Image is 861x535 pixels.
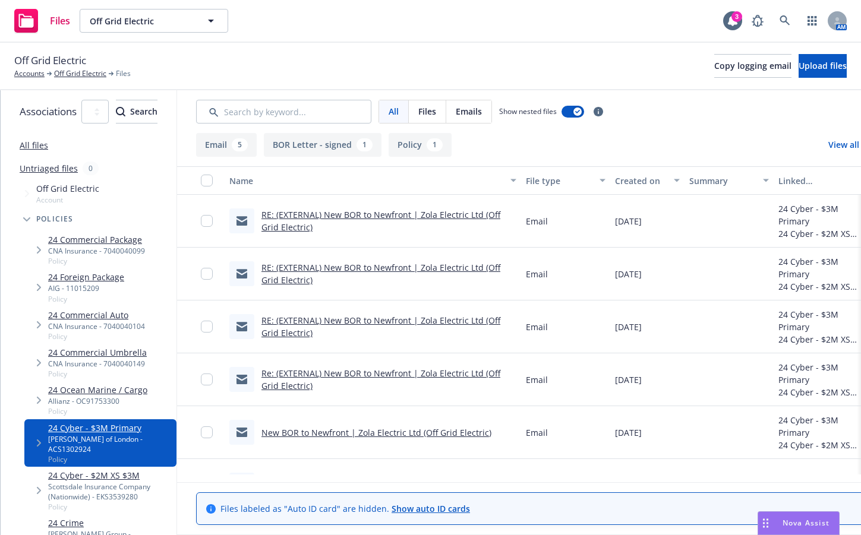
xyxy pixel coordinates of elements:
[427,138,443,151] div: 1
[116,100,157,123] div: Search
[389,105,399,118] span: All
[83,162,99,175] div: 0
[10,4,75,37] a: Files
[778,255,858,280] div: 24 Cyber - $3M Primary
[521,166,610,195] button: File type
[36,182,99,195] span: Off Grid Electric
[615,215,642,227] span: [DATE]
[48,256,145,266] span: Policy
[20,140,48,151] a: All files
[799,60,847,71] span: Upload files
[615,321,642,333] span: [DATE]
[499,106,557,116] span: Show nested files
[456,105,482,118] span: Emails
[778,361,858,386] div: 24 Cyber - $3M Primary
[48,331,145,341] span: Policy
[80,9,228,33] button: Off Grid Electric
[54,68,106,79] a: Off Grid Electric
[48,454,172,464] span: Policy
[526,268,548,280] span: Email
[116,68,131,79] span: Files
[526,426,548,439] span: Email
[778,473,858,498] div: 24 Cyber - $3M Primary
[418,105,436,118] span: Files
[389,133,452,157] button: Policy
[196,100,371,124] input: Search by keyword...
[48,406,147,416] span: Policy
[48,233,145,246] a: 24 Commercial Package
[778,202,858,227] div: 24 Cyber - $3M Primary
[48,369,147,379] span: Policy
[48,469,172,482] a: 24 Cyber - $2M XS $3M
[48,283,124,293] div: AIG - 11015209
[201,175,213,186] input: Select all
[778,386,858,398] div: 24 Cyber - $2M XS $3M
[48,246,145,256] div: CNA Insurance - 7040040099
[778,280,858,293] div: 24 Cyber - $2M XS $3M
[14,53,86,68] span: Off Grid Electric
[36,216,74,223] span: Policies
[714,54,791,78] button: Copy logging email
[610,166,685,195] button: Created on
[526,373,548,386] span: Email
[714,60,791,71] span: Copy logging email
[48,294,124,304] span: Policy
[201,426,213,438] input: Toggle Row Selected
[526,215,548,227] span: Email
[773,9,797,33] a: Search
[50,16,70,26] span: Files
[758,511,840,535] button: Nova Assist
[90,15,193,27] span: Off Grid Electric
[196,133,257,157] button: Email
[264,133,381,157] button: BOR Letter - signed
[261,315,500,338] a: RE: (EXTERNAL) New BOR to Newfront | Zola Electric Ltd (Off Grid Electric)
[48,346,147,359] a: 24 Commercial Umbrella
[357,138,373,151] div: 1
[778,414,858,439] div: 24 Cyber - $3M Primary
[615,373,642,386] span: [DATE]
[615,268,642,280] span: [DATE]
[201,215,213,227] input: Toggle Row Selected
[689,175,756,187] div: Summary
[261,209,500,233] a: RE: (EXTERNAL) New BOR to Newfront | Zola Electric Ltd (Off Grid Electric)
[232,138,248,151] div: 5
[526,321,548,333] span: Email
[778,308,858,333] div: 24 Cyber - $3M Primary
[48,384,147,396] a: 24 Ocean Marine / Cargo
[220,502,470,515] span: Files labeled as "Auto ID card" are hidden.
[48,517,172,529] a: 24 Crime
[392,503,470,514] a: Show auto ID cards
[229,175,503,187] div: Name
[526,175,592,187] div: File type
[48,396,147,406] div: Allianz - OC91753300
[261,368,500,391] a: Re: (EXTERNAL) New BOR to Newfront | Zola Electric Ltd (Off Grid Electric)
[799,54,847,78] button: Upload files
[48,482,172,502] div: Scottsdale Insurance Company (Nationwide) - EKS3539280
[778,227,858,240] div: 24 Cyber - $2M XS $3M
[615,426,642,439] span: [DATE]
[225,166,521,195] button: Name
[48,422,172,434] a: 24 Cyber - $3M Primary
[14,68,45,79] a: Accounts
[48,321,145,331] div: CNA Insurance - 7040040104
[48,309,145,321] a: 24 Commercial Auto
[778,439,858,451] div: 24 Cyber - $2M XS $3M
[800,9,824,33] a: Switch app
[201,373,213,385] input: Toggle Row Selected
[48,502,172,512] span: Policy
[48,359,147,369] div: CNA Insurance - 7040040149
[48,434,172,454] div: [PERSON_NAME] of London - ACS1302924
[731,11,742,22] div: 3
[20,162,78,175] a: Untriaged files
[685,166,774,195] button: Summary
[758,512,773,534] div: Drag to move
[783,518,830,528] span: Nova Assist
[201,321,213,333] input: Toggle Row Selected
[746,9,769,33] a: Report a Bug
[116,100,157,124] button: SearchSearch
[261,262,500,286] a: RE: (EXTERNAL) New BOR to Newfront | Zola Electric Ltd (Off Grid Electric)
[778,175,858,187] div: Linked associations
[116,107,125,116] svg: Search
[48,271,124,283] a: 24 Foreign Package
[261,427,491,438] a: New BOR to Newfront | Zola Electric Ltd (Off Grid Electric)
